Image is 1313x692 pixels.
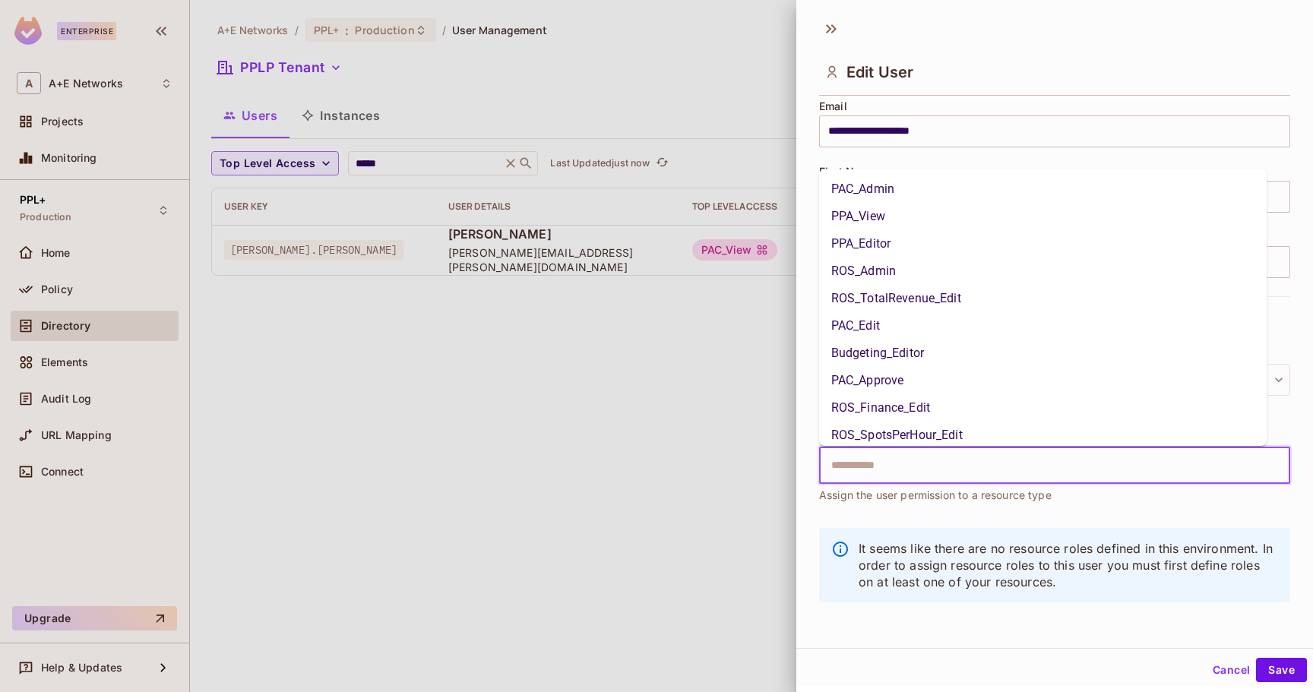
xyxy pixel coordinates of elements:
[819,175,1267,203] li: PAC_Admin
[819,203,1267,230] li: PPA_View
[819,230,1267,258] li: PPA_Editor
[859,540,1278,590] p: It seems like there are no resource roles defined in this environment. In order to assign resourc...
[819,285,1267,312] li: ROS_TotalRevenue_Edit
[1282,463,1285,466] button: Close
[819,340,1267,367] li: Budgeting_Editor
[819,100,847,112] span: Email
[819,312,1267,340] li: PAC_Edit
[819,166,876,178] span: First Name
[846,63,913,81] span: Edit User
[819,394,1267,422] li: ROS_Finance_Edit
[1207,658,1256,682] button: Cancel
[819,258,1267,285] li: ROS_Admin
[819,422,1267,449] li: ROS_SpotsPerHour_Edit
[819,487,1052,504] span: Assign the user permission to a resource type
[819,367,1267,394] li: PAC_Approve
[1256,658,1307,682] button: Save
